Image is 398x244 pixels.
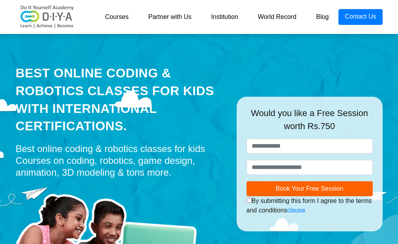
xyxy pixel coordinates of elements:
[247,196,373,215] div: By submitting this form I agree to the terms and conditions
[306,9,338,25] a: Blog
[16,5,79,29] img: logo-v2.png
[16,143,225,178] div: Best online coding & robotics classes for kids Courses on coding, robotics, game design, animatio...
[338,9,382,25] a: Contact Us
[276,185,344,192] span: Book Your Free Session
[95,9,138,25] a: Courses
[16,64,225,135] div: Best Online Coding & Robotics Classes for kids with International Certifications.
[247,107,373,139] div: Would you like a Free Session worth Rs.750
[248,9,306,25] a: World Record
[247,181,373,196] button: Book Your Free Session
[201,9,248,25] a: Institution
[138,9,201,25] a: Partner with Us
[287,207,305,214] a: clause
